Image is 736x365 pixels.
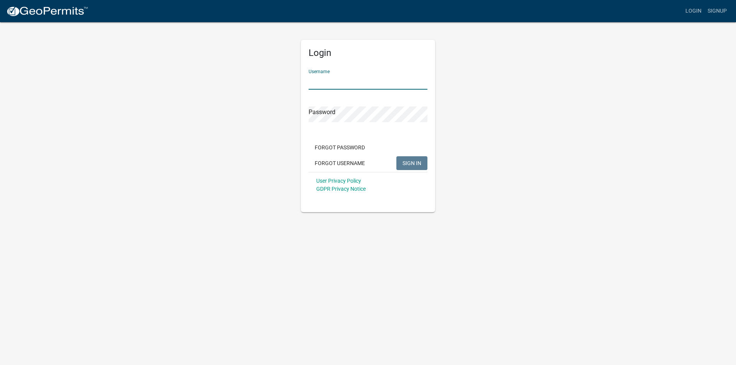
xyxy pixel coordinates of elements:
a: User Privacy Policy [316,178,361,184]
a: GDPR Privacy Notice [316,186,366,192]
a: Signup [705,4,730,18]
button: SIGN IN [396,156,427,170]
h5: Login [309,47,427,59]
span: SIGN IN [402,160,421,166]
a: Login [682,4,705,18]
button: Forgot Password [309,141,371,154]
button: Forgot Username [309,156,371,170]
